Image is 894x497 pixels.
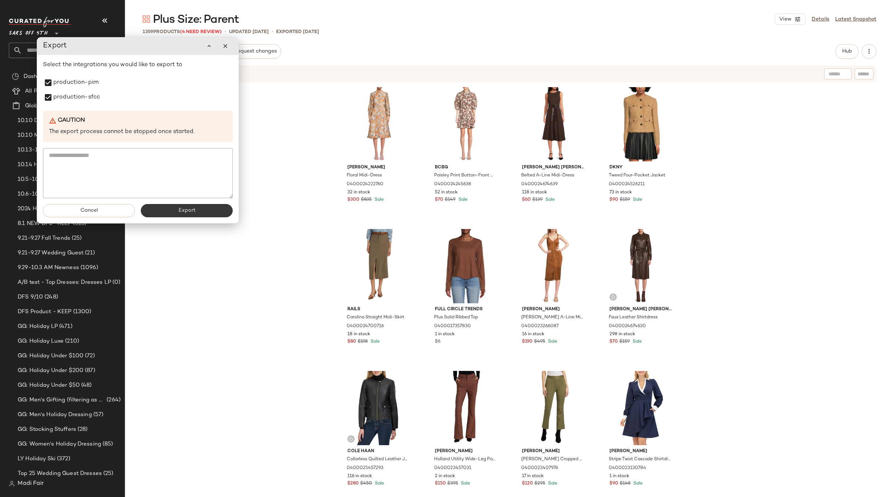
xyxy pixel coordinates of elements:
[347,456,409,463] span: Collarless Quilted Leather Jacket
[92,411,104,419] span: (57)
[18,175,78,184] span: 10.5-10.11 SVS Selling
[18,293,43,301] span: DFS 9/10
[604,87,677,161] img: 0400024526211_TAN
[25,87,58,96] span: All Products
[609,473,629,480] span: 1 in stock
[609,339,618,345] span: $70
[521,172,574,179] span: Belted A-Line Midi-Dress
[225,28,226,36] span: •
[835,44,859,59] button: Hub
[609,448,672,455] span: [PERSON_NAME]
[544,197,555,202] span: Sale
[43,293,58,301] span: (248)
[604,371,677,445] img: 0400023130784_NAVYIVORY
[347,331,370,338] span: 18 in stock
[70,234,82,243] span: (25)
[835,15,876,23] a: Latest Snapshot
[143,15,150,23] img: svg%3e
[609,331,635,338] span: 298 in stock
[76,425,88,434] span: (28)
[373,481,384,486] span: Sale
[347,197,360,203] span: $300
[18,367,83,375] span: GG: Holiday Under $200
[361,197,372,203] span: $835
[18,205,97,213] span: 2024 Holiday GG Best Sellers
[18,219,71,228] span: 8.1 NEW DFS -KEEP
[178,208,195,214] span: Export
[234,49,277,54] span: Request changes
[56,455,70,463] span: (372)
[516,371,590,445] img: 0400023407976
[9,481,15,487] img: svg%3e
[347,448,410,455] span: Cole Haan
[779,17,791,22] span: View
[18,161,96,169] span: 10.14 Holiday's Most Wanted
[153,12,239,27] span: Plus Size: Parent
[435,473,455,480] span: 2 in stock
[435,164,497,171] span: Bcbg
[434,172,496,179] span: Paisley Print Button-Front Minidress
[349,437,353,441] img: svg%3e
[521,465,558,472] span: 0400023407976
[18,322,58,331] span: GG: Holiday LP
[522,339,533,345] span: $190
[347,314,404,321] span: Carolina Straight Midi-Skirt
[447,480,458,487] span: $395
[434,456,496,463] span: Holland Utility Wide-Leg Pants
[619,339,630,345] span: $159
[842,49,852,54] span: Hub
[18,308,72,316] span: DFS Product - KEEP
[18,146,85,154] span: 10.13-10.17 AM Newness
[9,17,71,27] img: cfy_white_logo.C9jOOHJF.svg
[347,189,370,196] span: 32 in stock
[434,181,471,188] span: 0400024245638
[611,295,615,299] img: svg%3e
[80,381,92,390] span: (48)
[632,481,643,486] span: Sale
[609,323,646,330] span: 0400024674630
[64,337,79,346] span: (210)
[18,381,80,390] span: GG: Holiday Under $50
[18,425,76,434] span: GG: Stocking Stuffers
[522,480,533,487] span: $120
[632,197,642,202] span: Sale
[609,172,665,179] span: Tweed Four-Pocket Jacket
[434,323,471,330] span: 0400017357830
[609,314,658,321] span: Faux Leather Shirtdress
[547,339,557,344] span: Sale
[435,189,458,196] span: 52 in stock
[522,197,531,203] span: $60
[143,28,222,36] div: Products
[18,117,72,125] span: 10.10 Designer Sale
[373,197,384,202] span: Sale
[457,197,468,202] span: Sale
[12,73,19,80] img: svg%3e
[435,480,446,487] span: $150
[522,306,584,313] span: [PERSON_NAME]
[445,197,455,203] span: $149
[516,229,590,303] img: 0400023266087_SADDLE
[276,28,319,36] p: Exported [DATE]
[71,219,86,228] span: (515)
[105,396,121,404] span: (264)
[347,339,356,345] span: $80
[620,480,630,487] span: $148
[435,339,440,345] span: $6
[49,128,227,136] p: The export process cannot be stopped once started.
[521,181,558,188] span: 0400024674639
[775,14,806,25] button: View
[521,314,583,321] span: [PERSON_NAME] A-Line Midi-Dress
[230,44,281,59] button: Request changes
[522,189,547,196] span: 118 in stock
[347,465,383,472] span: 0400025457293
[429,371,503,445] img: 0400023457031
[58,322,72,331] span: (471)
[358,339,368,345] span: $198
[347,480,359,487] span: $280
[609,197,618,203] span: $90
[341,229,415,303] img: 0400024700716_HAZELNUT
[18,264,79,272] span: 9.29-10.3 AM Newness
[534,339,545,345] span: $495
[434,465,471,472] span: 0400023457031
[347,473,372,480] span: 116 in stock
